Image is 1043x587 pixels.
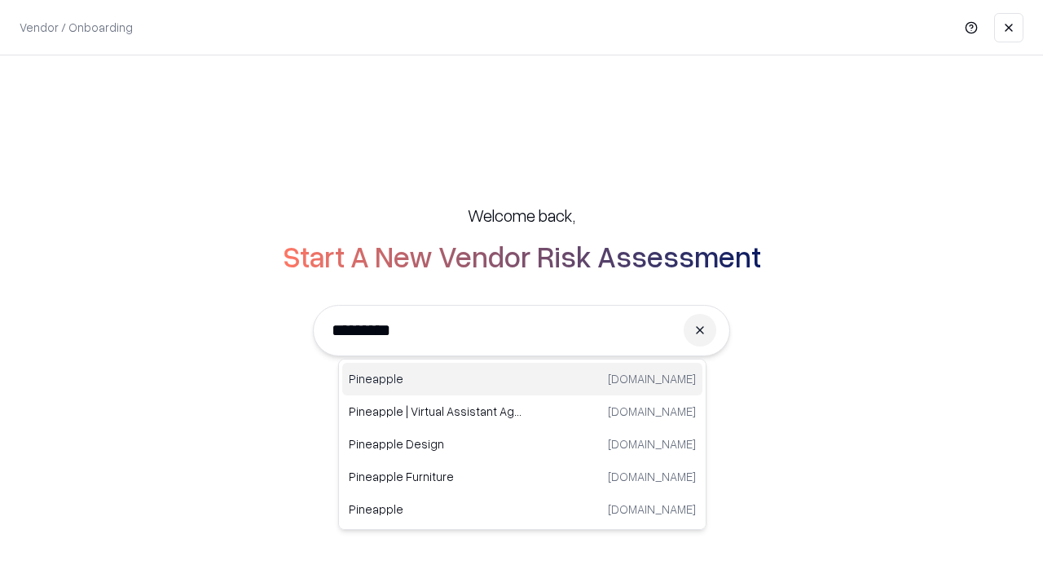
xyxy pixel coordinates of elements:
p: Pineapple [349,501,522,518]
h5: Welcome back, [468,204,575,227]
p: [DOMAIN_NAME] [608,435,696,452]
p: [DOMAIN_NAME] [608,370,696,387]
h2: Start A New Vendor Risk Assessment [283,240,761,272]
p: Pineapple | Virtual Assistant Agency [349,403,522,420]
p: [DOMAIN_NAME] [608,403,696,420]
p: Pineapple Furniture [349,468,522,485]
p: Pineapple Design [349,435,522,452]
p: Pineapple [349,370,522,387]
p: Vendor / Onboarding [20,19,133,36]
p: [DOMAIN_NAME] [608,468,696,485]
div: Suggestions [338,359,706,530]
p: [DOMAIN_NAME] [608,501,696,518]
